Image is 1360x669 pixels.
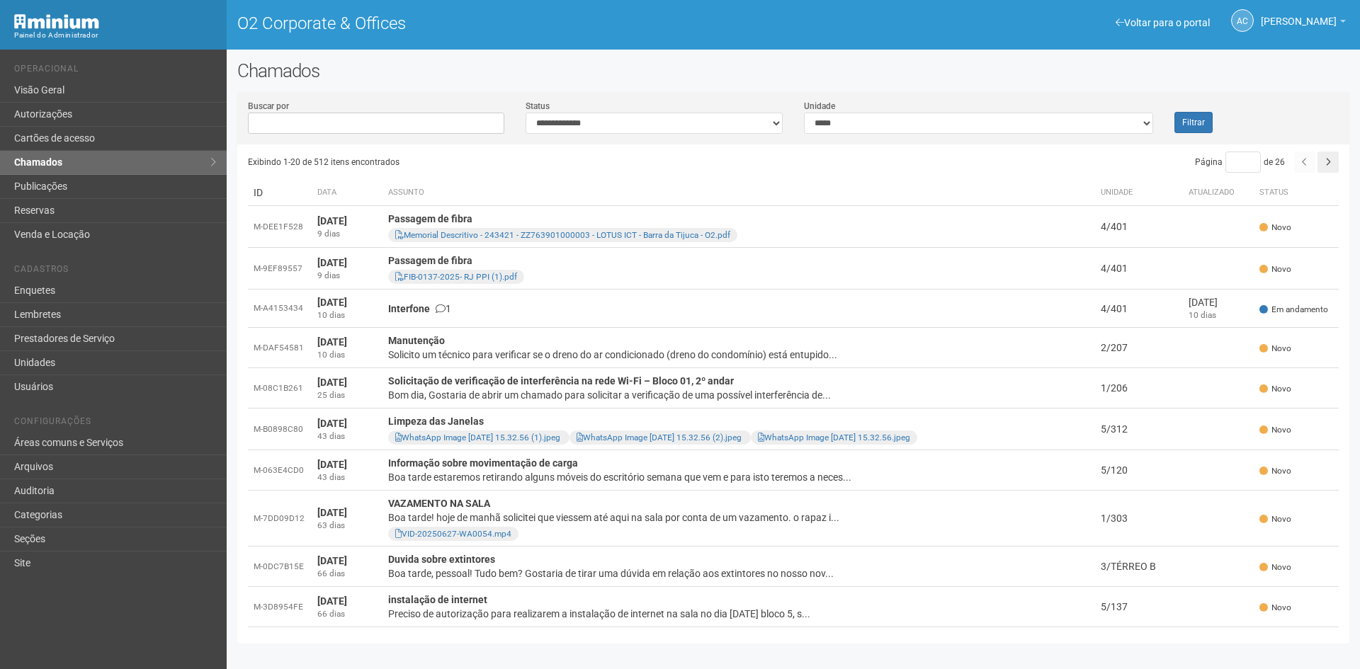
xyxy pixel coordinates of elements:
[388,303,430,314] strong: Interfone
[1261,18,1346,29] a: [PERSON_NAME]
[317,471,377,484] div: 43 dias
[317,309,377,321] div: 10 dias
[1116,17,1210,28] a: Voltar para o portal
[1174,112,1213,133] button: Filtrar
[1259,343,1291,355] span: Novo
[1259,513,1291,525] span: Novo
[1259,222,1291,234] span: Novo
[1259,304,1328,316] span: Em andamento
[388,607,1089,621] div: Preciso de autorização para realizarem a instalação de internet na sala no dia [DATE] bloco 5, s...
[1231,9,1254,32] a: AC
[1095,248,1183,290] td: 4/401
[317,336,347,348] strong: [DATE]
[14,14,99,29] img: Minium
[248,368,312,408] td: M-08C1B261
[14,29,216,42] div: Painel do Administrador
[14,64,216,79] li: Operacional
[1095,206,1183,248] td: 4/401
[436,303,451,314] span: 1
[395,272,517,282] a: FIB-0137-2025- RJ PPI (1).pdf
[382,180,1095,206] th: Assunto
[237,14,783,33] h1: O2 Corporate & Offices
[388,255,472,266] strong: Passagem de fibra
[1095,290,1183,328] td: 4/401
[388,213,472,224] strong: Passagem de fibra
[577,433,742,442] a: WhatsApp Image [DATE] 15.32.56 (2).jpeg
[317,555,347,566] strong: [DATE]
[317,430,377,442] div: 43 dias
[395,433,560,442] a: WhatsApp Image [DATE] 15.32.56 (1).jpeg
[1195,157,1285,167] span: Página de 26
[1259,383,1291,395] span: Novo
[248,151,794,173] div: Exibindo 1-20 de 512 itens encontrados
[312,180,382,206] th: Data
[248,408,312,450] td: M-B0898C80
[395,529,511,539] a: VID-20250627-WA0054.mp4
[317,608,377,620] div: 66 dias
[388,416,484,427] strong: Limpeza das Janelas
[1095,180,1183,206] th: Unidade
[388,348,1089,362] div: Solicito um técnico para verificar se o dreno do ar condicionado (dreno do condomínio) está entup...
[1259,561,1291,573] span: Novo
[1095,328,1183,368] td: 2/207
[388,510,1089,525] div: Boa tarde! hoje de manhã solicitei que viessem até aqui na sala por conta de um vazamento. o rapa...
[1259,602,1291,614] span: Novo
[758,433,910,442] a: WhatsApp Image [DATE] 15.32.56.jpeg
[526,100,550,113] label: Status
[388,566,1089,581] div: Boa tarde, pessoal! Tudo bem? Gostaria de tirar uma dúvida em relação aos extintores no nosso nov...
[248,100,289,113] label: Buscar por
[1095,491,1183,547] td: 1/303
[1259,465,1291,477] span: Novo
[388,457,578,469] strong: Informação sobre movimentação de carga
[317,377,347,388] strong: [DATE]
[1095,587,1183,627] td: 5/137
[248,180,312,206] td: ID
[388,594,487,605] strong: instalação de internet
[388,335,445,346] strong: Manutenção
[1095,450,1183,491] td: 5/120
[1259,263,1291,275] span: Novo
[317,257,347,268] strong: [DATE]
[237,60,1349,81] h2: Chamados
[248,491,312,547] td: M-7DD09D12
[317,459,347,470] strong: [DATE]
[317,568,377,580] div: 66 dias
[317,270,377,282] div: 9 dias
[388,554,495,565] strong: Duvida sobre extintores
[317,520,377,532] div: 63 dias
[14,264,216,279] li: Cadastros
[317,595,347,607] strong: [DATE]
[317,507,347,518] strong: [DATE]
[248,450,312,491] td: M-063E4CD0
[1189,310,1216,320] span: 10 dias
[248,206,312,248] td: M-DEE1F528
[248,290,312,328] td: M-A4153434
[317,349,377,361] div: 10 dias
[1095,408,1183,450] td: 5/312
[1254,180,1339,206] th: Status
[248,328,312,368] td: M-DAF54581
[388,388,1089,402] div: Bom dia, Gostaria de abrir um chamado para solicitar a verificação de uma possível interferência ...
[14,416,216,431] li: Configurações
[317,389,377,401] div: 25 dias
[388,498,490,509] strong: VAZAMENTO NA SALA
[1095,368,1183,408] td: 1/206
[248,587,312,627] td: M-3D8954FE
[804,100,835,113] label: Unidade
[1189,295,1248,309] div: [DATE]
[1095,547,1183,587] td: 3/TÉRREO B
[1259,424,1291,436] span: Novo
[248,547,312,587] td: M-0DC7B15E
[317,228,377,240] div: 9 dias
[317,297,347,308] strong: [DATE]
[1183,180,1254,206] th: Atualizado
[317,215,347,227] strong: [DATE]
[317,418,347,429] strong: [DATE]
[388,470,1089,484] div: Boa tarde estaremos retirando alguns móveis do escritório semana que vem e para isto teremos a ne...
[395,230,730,240] a: Memorial Descritivo - 243421 - ZZ763901000003 - LOTUS ICT - Barra da Tijuca - O2.pdf
[248,248,312,290] td: M-9EF89557
[1261,2,1337,27] span: Ana Carla de Carvalho Silva
[388,375,734,387] strong: Solicitação de verificação de interferência na rede Wi-Fi – Bloco 01, 2º andar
